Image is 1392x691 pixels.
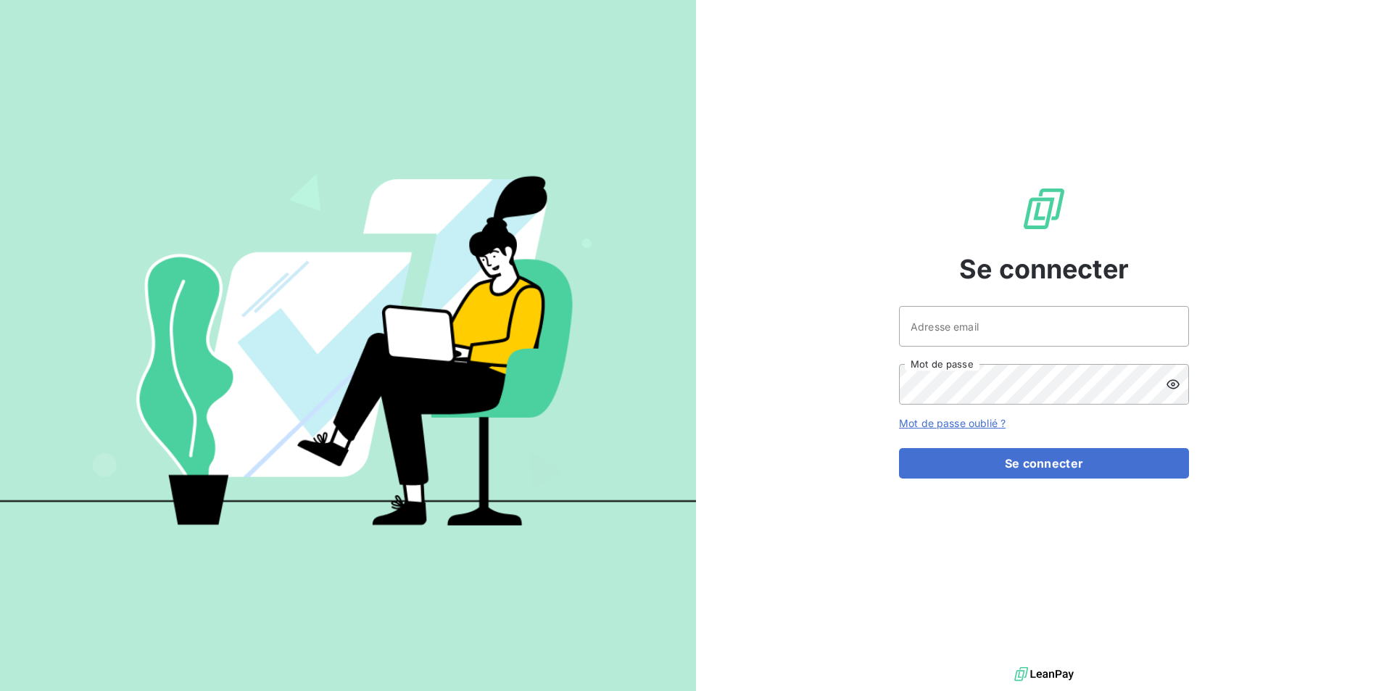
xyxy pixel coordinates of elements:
[1021,186,1067,232] img: Logo LeanPay
[959,249,1129,289] span: Se connecter
[1014,663,1074,685] img: logo
[899,448,1189,479] button: Se connecter
[899,306,1189,347] input: placeholder
[899,417,1006,429] a: Mot de passe oublié ?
